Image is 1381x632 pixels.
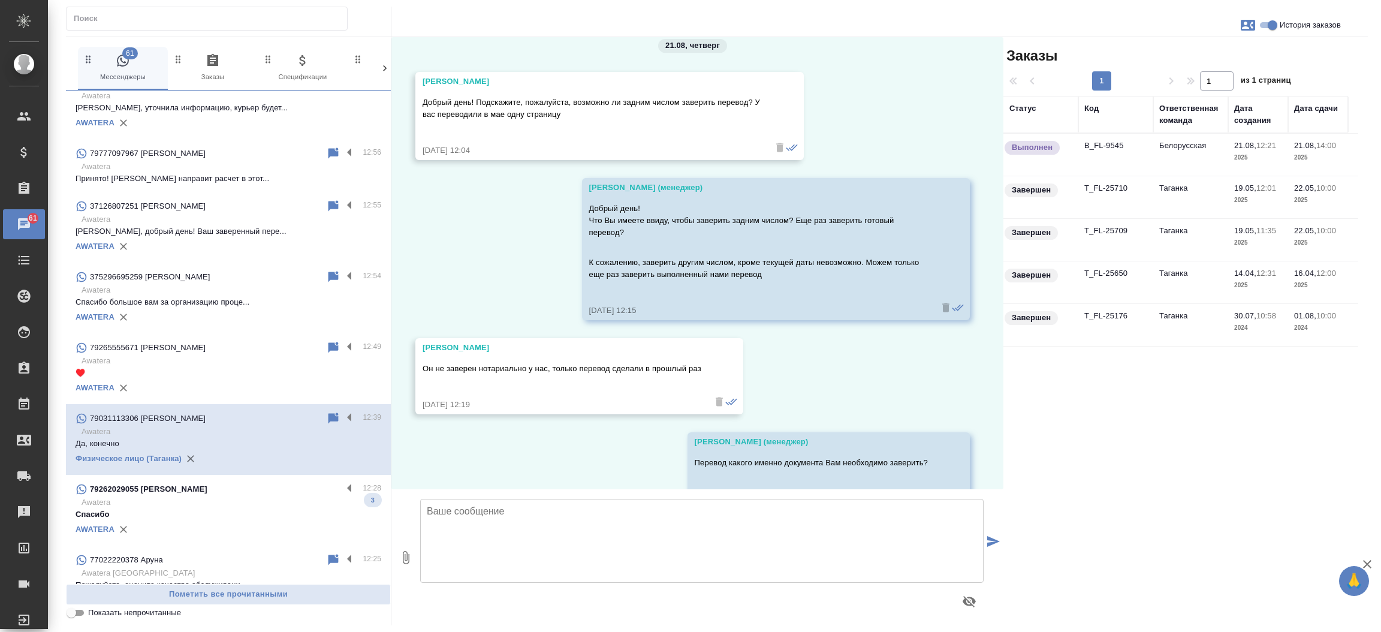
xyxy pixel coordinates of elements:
[1234,279,1282,291] p: 2025
[1003,310,1072,326] div: Выставляет КМ при направлении счета или после выполнения всех работ/сдачи заказа клиенту. Окончат...
[88,607,181,619] span: Показать непрочитанные
[76,438,381,450] p: Да, конечно
[90,554,163,566] p: 77022220378 Аруна
[1339,566,1369,596] button: 🙏
[1234,311,1256,320] p: 30.07,
[1009,103,1036,115] div: Статус
[1344,568,1364,594] span: 🙏
[423,97,762,121] p: Добрый день! Подскажите, пожалуйста, возможно ли задним числом заверить перевод? У вас переводили...
[90,200,206,212] p: 37126807251 [PERSON_NAME]
[173,53,184,65] svg: Зажми и перетащи, чтобы поменять порядок вкладок
[1256,269,1276,278] p: 12:31
[589,257,928,281] p: К сожалению, заверить другим числом, кроме текущей даты невозможно. Можем только еще раз заверить...
[66,263,391,333] div: 375296695259 [PERSON_NAME]12:54AwateraСпасибо большое вам за организацию проце...AWATERA
[76,383,114,392] a: AWATERA
[665,40,720,52] p: 21.08, четверг
[1256,141,1276,150] p: 12:21
[82,161,381,173] p: Awatera
[76,173,381,185] p: Принято! [PERSON_NAME] направит расчет в этот...
[363,482,381,494] p: 12:28
[423,399,701,411] div: [DATE] 12:19
[173,53,253,83] span: Заказы
[66,68,391,139] div: Awatera[PERSON_NAME], уточнила информацию, курьер будет...AWATERA
[263,53,274,65] svg: Зажми и перетащи, чтобы поменять порядок вкладок
[363,341,381,353] p: 12:49
[326,199,340,213] div: Пометить непрочитанным
[1234,237,1282,249] p: 2025
[1280,19,1341,31] span: История заказов
[363,270,381,282] p: 12:54
[1234,322,1282,334] p: 2024
[76,454,182,463] a: Физическое лицо (Таганка)
[114,114,132,132] button: Удалить привязку
[76,296,381,308] p: Спасибо большое вам за организацию проце...
[1078,134,1153,176] td: B_FL-9545
[1294,279,1342,291] p: 2025
[423,363,701,375] p: Он не заверен нотариально у нас, только перевод сделали в прошлый раз
[1316,226,1336,235] p: 10:00
[423,76,762,88] div: [PERSON_NAME]
[82,355,381,367] p: Awatera
[1234,183,1256,192] p: 19.05,
[589,305,928,317] div: [DATE] 12:15
[83,53,94,65] svg: Зажми и перетащи, чтобы поменять порядок вкладок
[1316,269,1336,278] p: 12:00
[1012,142,1053,154] p: Выполнен
[363,553,381,565] p: 12:25
[1003,46,1057,65] span: Заказы
[74,10,347,27] input: Поиск
[1234,194,1282,206] p: 2025
[363,146,381,158] p: 12:56
[3,209,45,239] a: 61
[1012,269,1051,281] p: Завершен
[1084,103,1099,115] div: Код
[76,118,114,127] a: AWATERA
[90,483,207,495] p: 79262029055 [PERSON_NAME]
[423,342,701,354] div: [PERSON_NAME]
[1316,311,1336,320] p: 10:00
[326,553,340,567] div: Пометить непрочитанным
[66,192,391,263] div: 37126807251 [PERSON_NAME]12:55Awatera[PERSON_NAME], добрый день! Ваш заверенный пере...AWATERA
[114,520,132,538] button: Удалить привязку
[1003,267,1072,284] div: Выставляет КМ при направлении счета или после выполнения всех работ/сдачи заказа клиенту. Окончат...
[82,496,381,508] p: Awatera
[423,145,762,157] div: [DATE] 12:04
[1256,311,1276,320] p: 10:58
[1153,176,1228,218] td: Таганка
[83,53,163,83] span: Мессенджеры
[76,579,381,591] p: Пожалуйста, оцените качество обслуживани...
[589,203,928,239] p: Добрый день! Что Вы имеете ввиду, чтобы заверить задним числом? Еще раз заверить готовый перевод?
[589,182,928,194] div: [PERSON_NAME] (менеджер)
[326,411,340,426] div: Пометить непрочитанным
[1078,219,1153,261] td: T_FL-25709
[66,546,391,598] div: 77022220378 Аруна12:25Awatera [GEOGRAPHIC_DATA]Пожалуйста, оцените качество обслуживани...
[1294,183,1316,192] p: 22.05,
[76,242,114,251] a: AWATERA
[1003,225,1072,241] div: Выставляет КМ при направлении счета или после выполнения всех работ/сдачи заказа клиенту. Окончат...
[1012,184,1051,196] p: Завершен
[363,411,381,423] p: 12:39
[1234,152,1282,164] p: 2025
[66,475,391,546] div: 79262029055 [PERSON_NAME]12:28AwateraСпасибо3AWATERA
[66,333,391,404] div: 79265555671 [PERSON_NAME]12:49Awatera♥️AWATERA
[1078,176,1153,218] td: T_FL-25710
[1256,183,1276,192] p: 12:01
[182,450,200,468] button: Удалить привязку
[1153,134,1228,176] td: Белорусская
[1234,226,1256,235] p: 19.05,
[76,225,381,237] p: [PERSON_NAME], добрый день! Ваш заверенный пере...
[22,212,44,224] span: 61
[1153,304,1228,346] td: Таганка
[1234,141,1256,150] p: 21.08,
[363,199,381,211] p: 12:55
[1234,11,1262,40] button: Заявки
[82,567,381,579] p: Awatera [GEOGRAPHIC_DATA]
[76,102,381,114] p: [PERSON_NAME], уточнила информацию, курьер будет...
[66,139,391,192] div: 79777097967 [PERSON_NAME]12:56AwateraПринято! [PERSON_NAME] направит расчет в этот...
[1294,141,1316,150] p: 21.08,
[955,587,984,616] button: Предпросмотр
[1153,261,1228,303] td: Таганка
[122,47,138,59] span: 61
[82,213,381,225] p: Awatera
[1294,269,1316,278] p: 16.04,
